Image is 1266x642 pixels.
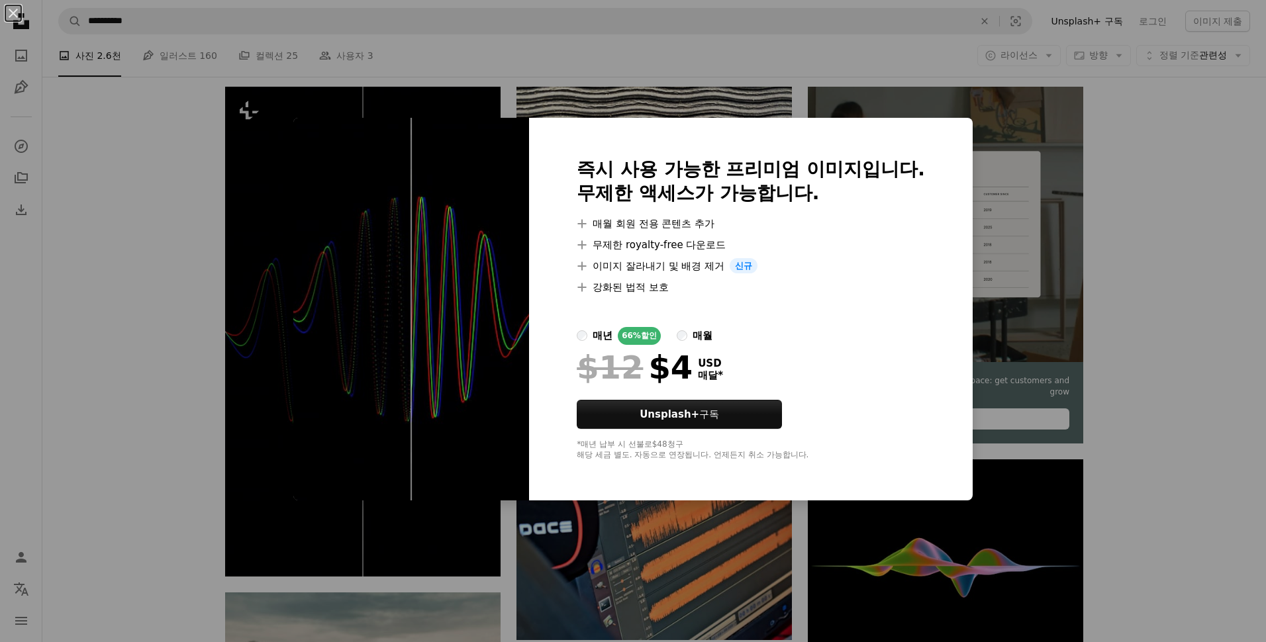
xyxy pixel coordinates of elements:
[577,258,925,274] li: 이미지 잘라내기 및 배경 제거
[577,237,925,253] li: 무제한 royalty-free 다운로드
[293,118,529,501] img: premium_photo-1668480227885-5193c6255182
[640,408,699,420] strong: Unsplash+
[693,328,712,344] div: 매월
[677,330,687,341] input: 매월
[593,328,612,344] div: 매년
[577,400,782,429] button: Unsplash+구독
[577,350,693,385] div: $4
[618,327,661,345] div: 66% 할인
[698,357,723,369] span: USD
[730,258,757,274] span: 신규
[577,158,925,205] h2: 즉시 사용 가능한 프리미엄 이미지입니다. 무제한 액세스가 가능합니다.
[577,330,587,341] input: 매년66%할인
[577,216,925,232] li: 매월 회원 전용 콘텐츠 추가
[577,350,643,385] span: $12
[577,439,925,461] div: *매년 납부 시 선불로 $48 청구 해당 세금 별도. 자동으로 연장됩니다. 언제든지 취소 가능합니다.
[577,279,925,295] li: 강화된 법적 보호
